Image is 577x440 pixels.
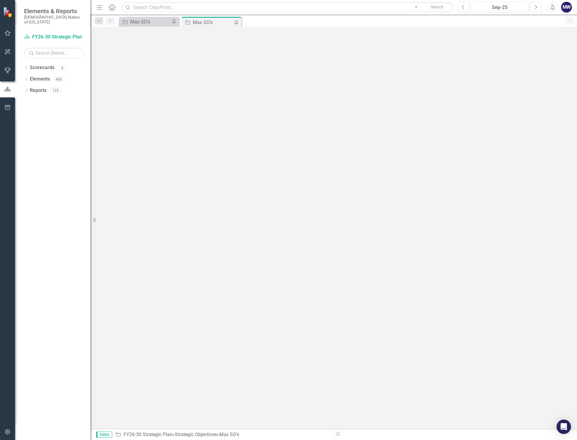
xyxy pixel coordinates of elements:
[561,2,572,13] button: MW
[130,18,170,26] div: Max SO's
[24,15,84,25] small: [DEMOGRAPHIC_DATA] Nation of [US_STATE]
[557,420,571,434] div: Open Intercom Messenger
[30,64,54,71] a: Scorecards
[24,48,84,58] input: Search Below...
[120,18,170,26] a: Max SO's
[122,2,453,13] input: Search ClearPoint...
[96,432,112,438] span: Editor
[115,431,329,438] div: » »
[50,88,61,93] div: 125
[124,432,172,437] a: FY26-30 Strategic Plan
[430,5,443,9] span: Search
[422,3,452,11] button: Search
[473,4,526,11] div: Sep-25
[57,65,67,70] div: 6
[30,87,47,94] a: Reports
[193,19,233,26] div: Max SO's
[471,2,529,13] button: Sep-25
[24,34,84,41] a: FY26-30 Strategic Plan
[175,432,217,437] a: Strategic Objectives
[3,7,14,17] img: ClearPoint Strategy
[24,8,84,15] span: Elements & Reports
[219,432,239,437] div: Max SO's
[30,76,50,83] a: Elements
[53,77,65,82] div: 400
